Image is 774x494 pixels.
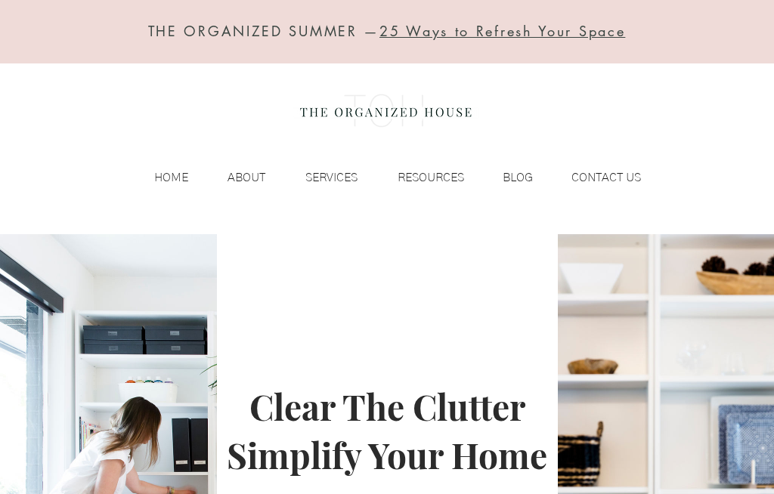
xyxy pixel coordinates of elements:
a: ABOUT [196,166,273,189]
a: RESOURCES [365,166,472,189]
p: SERVICES [298,166,365,189]
a: SERVICES [273,166,365,189]
a: 25 Ways to Refresh Your Space [379,22,625,40]
p: RESOURCES [390,166,472,189]
nav: Site [123,166,649,189]
a: BLOG [472,166,540,189]
a: HOME [123,166,196,189]
p: ABOUT [220,166,273,189]
p: HOME [147,166,196,189]
p: BLOG [495,166,540,189]
span: Clear The Clutter Simplify Your Home [227,383,547,478]
a: CONTACT US [540,166,649,189]
span: THE ORGANIZED SUMMER — [148,22,626,40]
p: CONTACT US [564,166,649,189]
img: the organized house [293,81,478,141]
